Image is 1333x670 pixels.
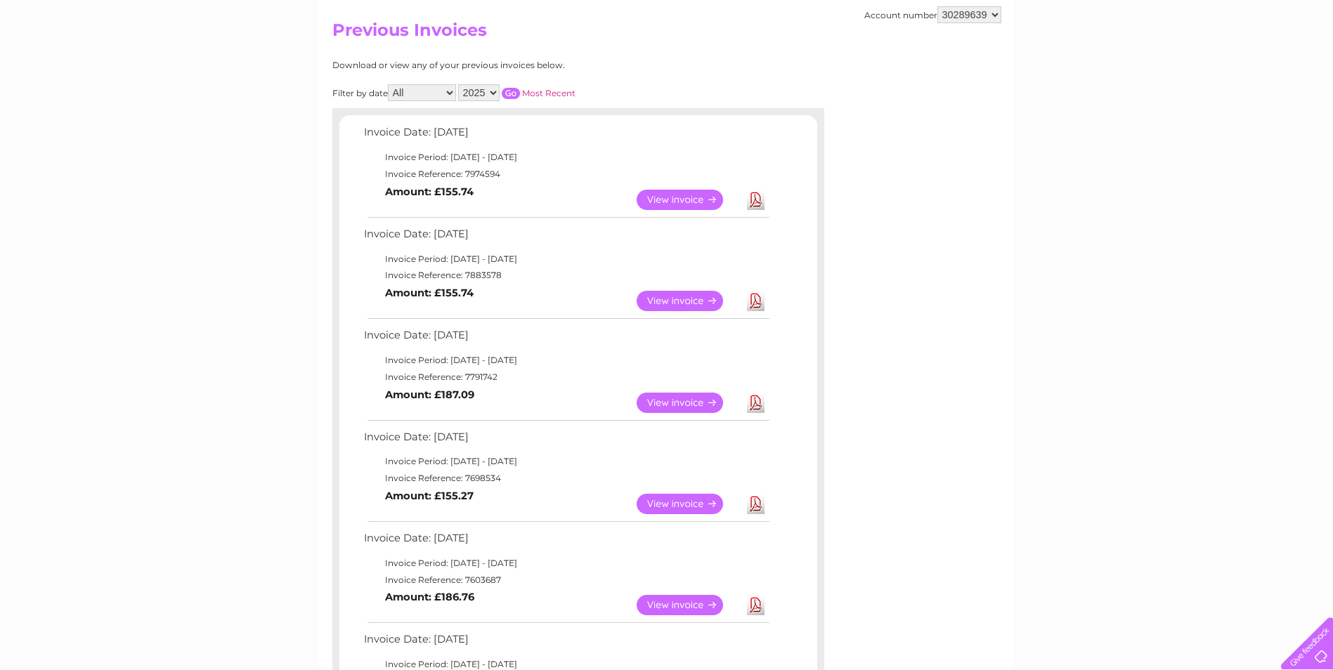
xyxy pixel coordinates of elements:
[385,591,474,603] b: Amount: £186.76
[360,453,772,470] td: Invoice Period: [DATE] - [DATE]
[360,225,772,251] td: Invoice Date: [DATE]
[747,494,765,514] a: Download
[335,8,999,68] div: Clear Business is a trading name of Verastar Limited (registered in [GEOGRAPHIC_DATA] No. 3667643...
[360,251,772,268] td: Invoice Period: [DATE] - [DATE]
[360,572,772,589] td: Invoice Reference: 7603687
[637,190,740,210] a: View
[522,88,576,98] a: Most Recent
[332,84,701,101] div: Filter by date
[1240,60,1274,70] a: Contact
[46,37,118,79] img: logo.png
[360,123,772,149] td: Invoice Date: [DATE]
[1160,60,1202,70] a: Telecoms
[1068,7,1165,25] a: 0333 014 3131
[1086,60,1112,70] a: Water
[385,388,474,401] b: Amount: £187.09
[332,60,701,70] div: Download or view any of your previous invoices below.
[360,267,772,284] td: Invoice Reference: 7883578
[747,190,765,210] a: Download
[332,20,1001,47] h2: Previous Invoices
[360,555,772,572] td: Invoice Period: [DATE] - [DATE]
[360,428,772,454] td: Invoice Date: [DATE]
[360,326,772,352] td: Invoice Date: [DATE]
[360,630,772,656] td: Invoice Date: [DATE]
[1211,60,1231,70] a: Blog
[747,393,765,413] a: Download
[637,393,740,413] a: View
[1287,60,1320,70] a: Log out
[360,166,772,183] td: Invoice Reference: 7974594
[385,490,474,502] b: Amount: £155.27
[360,529,772,555] td: Invoice Date: [DATE]
[360,470,772,487] td: Invoice Reference: 7698534
[637,291,740,311] a: View
[360,369,772,386] td: Invoice Reference: 7791742
[747,595,765,615] a: Download
[360,352,772,369] td: Invoice Period: [DATE] - [DATE]
[864,6,1001,23] div: Account number
[637,595,740,615] a: View
[637,494,740,514] a: View
[385,185,474,198] b: Amount: £155.74
[1121,60,1152,70] a: Energy
[747,291,765,311] a: Download
[360,149,772,166] td: Invoice Period: [DATE] - [DATE]
[385,287,474,299] b: Amount: £155.74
